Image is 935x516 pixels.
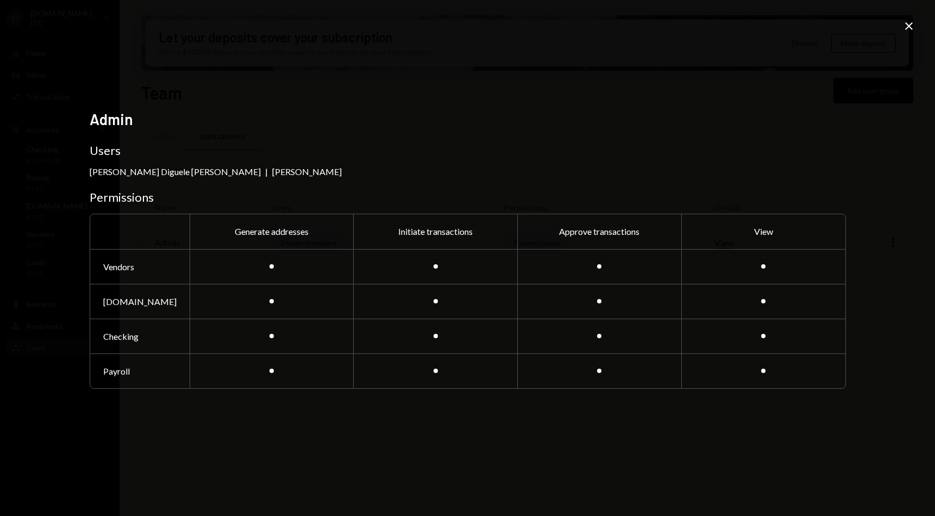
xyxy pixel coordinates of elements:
[90,284,190,319] div: [DOMAIN_NAME]
[265,166,268,177] div: |
[353,214,517,249] div: Initiate transactions
[190,214,354,249] div: Generate addresses
[90,249,190,284] div: Vendors
[90,166,261,177] div: [PERSON_NAME] Diguele [PERSON_NAME]
[272,166,342,177] div: [PERSON_NAME]
[681,214,845,249] div: View
[90,190,846,205] h3: Permissions
[90,143,846,158] h3: Users
[90,319,190,353] div: Checking
[517,214,681,249] div: Approve transactions
[90,109,846,130] h2: Admin
[90,353,190,388] div: Payroll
